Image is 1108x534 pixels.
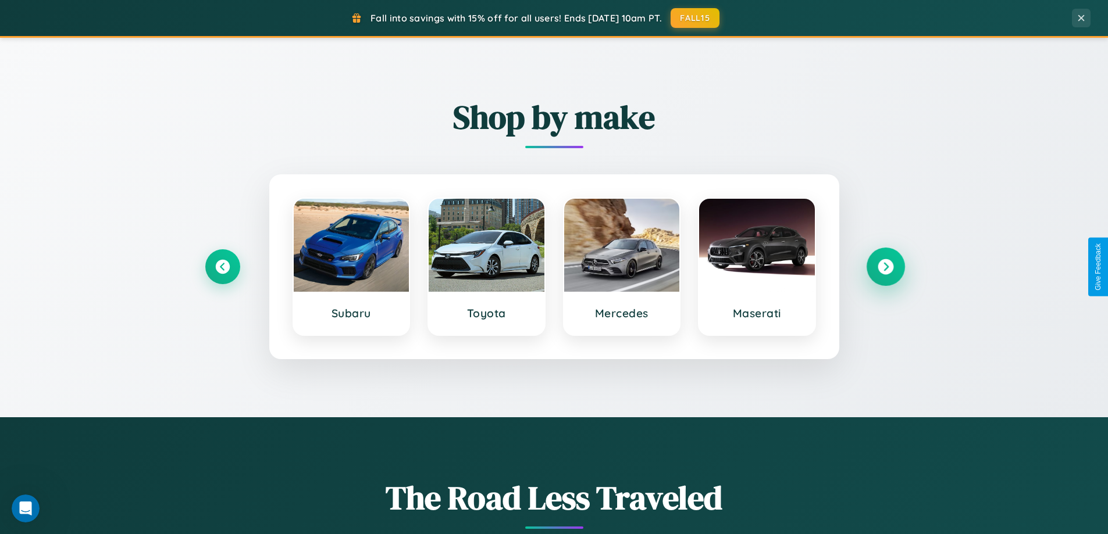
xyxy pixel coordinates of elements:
button: FALL15 [671,8,719,28]
span: Fall into savings with 15% off for all users! Ends [DATE] 10am PT. [370,12,662,24]
h1: The Road Less Traveled [205,475,903,520]
h3: Subaru [305,306,398,320]
iframe: Intercom live chat [12,494,40,522]
h3: Maserati [711,306,803,320]
div: Give Feedback [1094,243,1102,291]
h3: Mercedes [576,306,668,320]
h3: Toyota [440,306,533,320]
h2: Shop by make [205,95,903,139]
